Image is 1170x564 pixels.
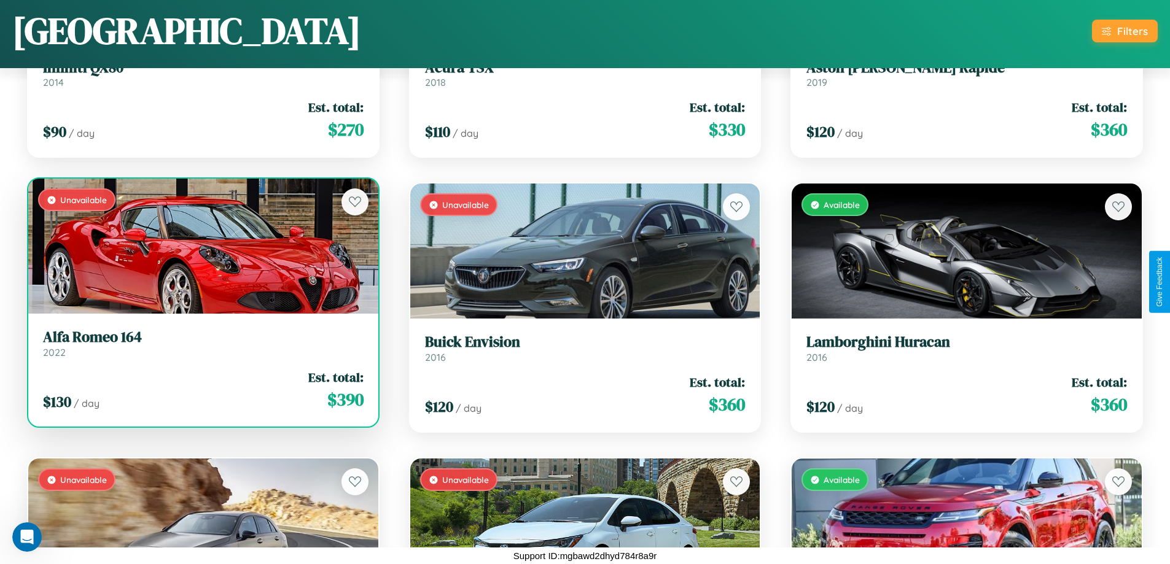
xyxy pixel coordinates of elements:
span: 2014 [43,76,64,88]
span: Available [824,474,860,485]
span: / day [74,397,99,409]
span: $ 120 [425,396,453,417]
span: 2016 [425,351,446,363]
span: $ 360 [1091,392,1127,417]
span: $ 120 [806,396,835,417]
a: Acura TSX2018 [425,59,746,89]
span: / day [456,402,482,414]
div: Give Feedback [1155,257,1164,307]
span: $ 110 [425,122,450,142]
span: 2019 [806,76,827,88]
span: Est. total: [308,98,364,116]
span: Available [824,199,860,210]
iframe: Intercom live chat [12,522,42,552]
h1: [GEOGRAPHIC_DATA] [12,6,361,56]
span: / day [837,402,863,414]
a: Alfa Romeo 1642022 [43,328,364,358]
span: / day [453,127,478,139]
span: $ 120 [806,122,835,142]
h3: Aston [PERSON_NAME] Rapide [806,59,1127,77]
button: Filters [1092,20,1158,42]
span: $ 390 [327,387,364,412]
span: / day [69,127,95,139]
span: $ 270 [328,117,364,142]
span: $ 360 [709,392,745,417]
span: Est. total: [690,373,745,391]
span: Unavailable [60,195,107,205]
span: Unavailable [442,199,489,210]
a: Aston [PERSON_NAME] Rapide2019 [806,59,1127,89]
span: Unavailable [442,474,489,485]
a: Buick Envision2016 [425,333,746,363]
span: / day [837,127,863,139]
span: $ 90 [43,122,66,142]
h3: Buick Envision [425,333,746,351]
p: Support ID: mgbawd2dhyd784r8a9r [513,547,657,564]
span: 2016 [806,351,827,363]
span: Est. total: [1072,98,1127,116]
span: Est. total: [690,98,745,116]
span: Unavailable [60,474,107,485]
h3: Alfa Romeo 164 [43,328,364,346]
span: Est. total: [308,368,364,386]
h3: Lamborghini Huracan [806,333,1127,351]
div: Filters [1117,25,1148,37]
span: $ 130 [43,392,71,412]
span: $ 360 [1091,117,1127,142]
span: Est. total: [1072,373,1127,391]
span: 2022 [43,346,66,358]
span: $ 330 [709,117,745,142]
span: 2018 [425,76,446,88]
a: Infiniti QX802014 [43,59,364,89]
a: Lamborghini Huracan2016 [806,333,1127,363]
